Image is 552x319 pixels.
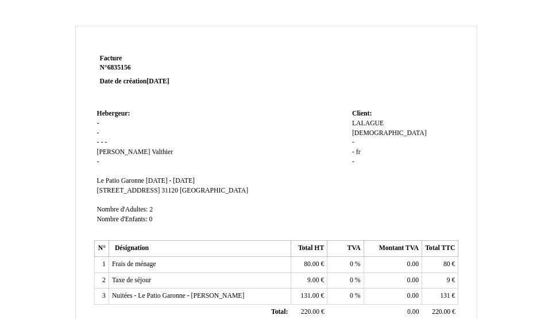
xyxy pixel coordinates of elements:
[422,257,458,273] td: €
[422,289,458,305] td: €
[112,292,244,299] span: Nuitées - Le Patio Garonne - [PERSON_NAME]
[327,257,364,273] td: %
[407,308,419,316] span: 0.00
[94,257,109,273] td: 1
[352,158,354,166] span: -
[327,289,364,305] td: %
[107,64,131,71] span: 6835156
[97,120,99,127] span: -
[109,241,291,257] th: Désignation
[100,63,237,72] strong: N°
[100,55,122,62] span: Facture
[94,272,109,289] td: 2
[97,148,150,156] span: [PERSON_NAME]
[352,139,354,146] span: -
[149,216,153,223] span: 0
[291,289,327,305] td: €
[152,148,173,156] span: Valthier
[350,292,353,299] span: 0
[97,110,130,117] span: Hebergeur:
[97,187,160,194] span: [STREET_ADDRESS]
[356,148,361,156] span: fr
[97,206,148,213] span: Nombre d'Adultes:
[307,276,319,284] span: 9.00
[440,292,450,299] span: 131
[112,276,151,284] span: Taxe de séjour
[443,260,450,268] span: 80
[352,110,372,117] span: Client:
[97,139,99,146] span: -
[94,289,109,305] td: 3
[101,139,103,146] span: -
[304,260,319,268] span: 80.00
[291,272,327,289] td: €
[105,139,107,146] span: -
[352,148,354,156] span: -
[97,177,144,185] span: Le Patio Garonne
[407,292,419,299] span: 0.00
[422,272,458,289] td: €
[352,129,427,137] span: [DEMOGRAPHIC_DATA]
[407,276,419,284] span: 0.00
[97,216,148,223] span: Nombre d'Enfants:
[422,241,458,257] th: Total TTC
[327,272,364,289] td: %
[161,187,178,194] span: 31120
[100,78,169,85] strong: Date de création
[291,257,327,273] td: €
[364,241,422,257] th: Montant TVA
[350,260,353,268] span: 0
[300,292,319,299] span: 131.00
[149,206,153,213] span: 2
[97,158,99,166] span: -
[291,241,327,257] th: Total HT
[180,187,248,194] span: [GEOGRAPHIC_DATA]
[301,308,319,316] span: 220.00
[97,129,99,137] span: -
[407,260,419,268] span: 0.00
[327,241,364,257] th: TVA
[447,276,450,284] span: 9
[350,276,353,284] span: 0
[112,260,156,268] span: Frais de ménage
[432,308,450,316] span: 220.00
[352,120,384,127] span: LALAGUE
[271,308,288,316] span: Total:
[146,78,169,85] span: [DATE]
[146,177,195,185] span: [DATE] - [DATE]
[94,241,109,257] th: N°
